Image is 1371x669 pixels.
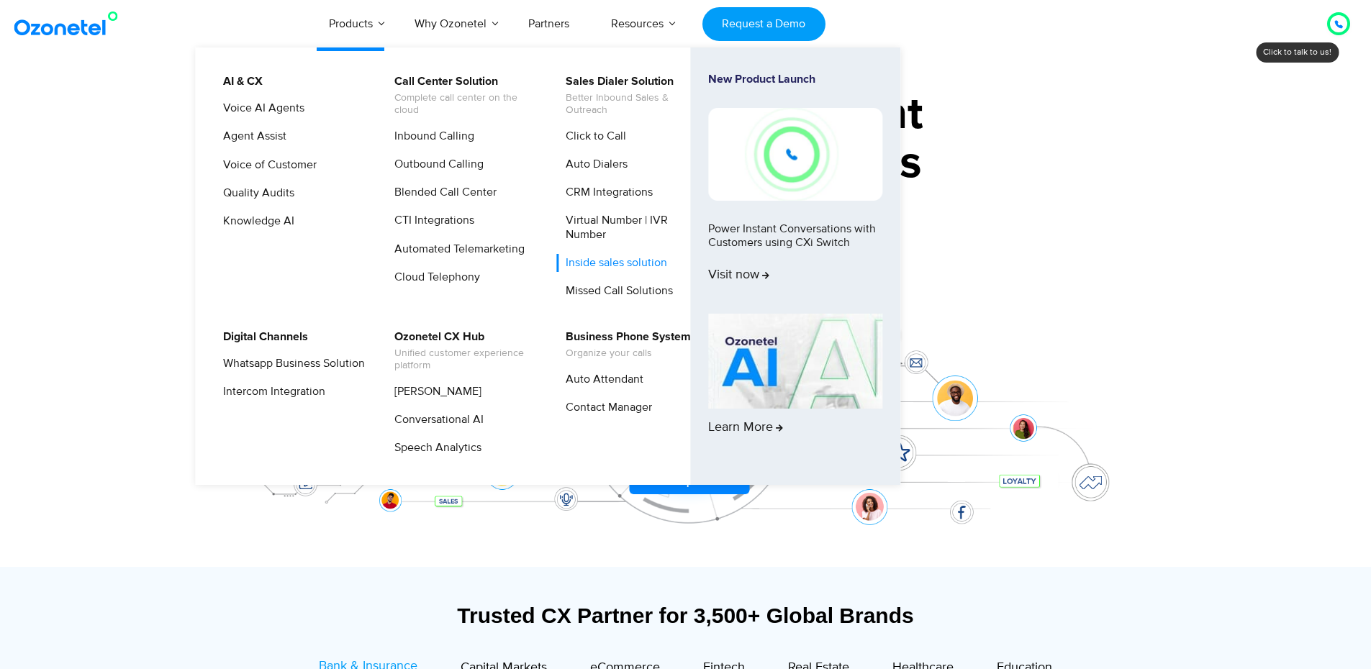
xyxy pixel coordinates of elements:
a: New Product LaunchPower Instant Conversations with Customers using CXi SwitchVisit now [708,73,882,308]
a: Speech Analytics [385,439,484,457]
img: New-Project-17.png [708,108,882,200]
a: AI & CX [214,73,265,91]
a: Contact Manager [556,399,654,417]
div: Trusted CX Partner for 3,500+ Global Brands [243,603,1128,628]
a: Inbound Calling [385,127,476,145]
a: Voice of Customer [214,156,319,174]
a: Auto Attendant [556,370,646,388]
a: Request a Demo [702,7,825,41]
a: Outbound Calling [385,155,486,173]
a: CRM Integrations [556,183,655,201]
a: Business Phone SystemOrganize your calls [556,328,693,362]
a: Voice AI Agents [214,99,307,117]
span: Learn More [708,420,783,436]
a: Knowledge AI [214,212,297,230]
a: Auto Dialers [556,155,630,173]
a: Missed Call Solutions [556,282,675,300]
a: Inside sales solution [556,254,669,272]
span: Complete call center on the cloud [394,92,536,117]
span: Unified customer experience platform [394,347,536,372]
a: Whatsapp Business Solution [214,355,367,373]
img: AI [708,314,882,409]
span: Organize your calls [566,347,691,360]
a: Agent Assist [214,127,289,145]
a: Digital Channels [214,328,310,346]
a: [PERSON_NAME] [385,383,484,401]
a: Cloud Telephony [385,268,482,286]
span: Visit now [708,268,769,283]
a: Learn More [708,314,882,460]
a: CTI Integrations [385,211,476,229]
a: Sales Dialer SolutionBetter Inbound Sales & Outreach [556,73,710,119]
a: Ozonetel CX HubUnified customer experience platform [385,328,538,374]
a: Click to Call [556,127,628,145]
span: Better Inbound Sales & Outreach [566,92,707,117]
a: Conversational AI [385,411,486,429]
a: Virtual Number | IVR Number [556,211,710,243]
a: Call Center SolutionComplete call center on the cloud [385,73,538,119]
a: Automated Telemarketing [385,240,527,258]
a: Blended Call Center [385,183,499,201]
a: Quality Audits [214,184,297,202]
a: Intercom Integration [214,383,327,401]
